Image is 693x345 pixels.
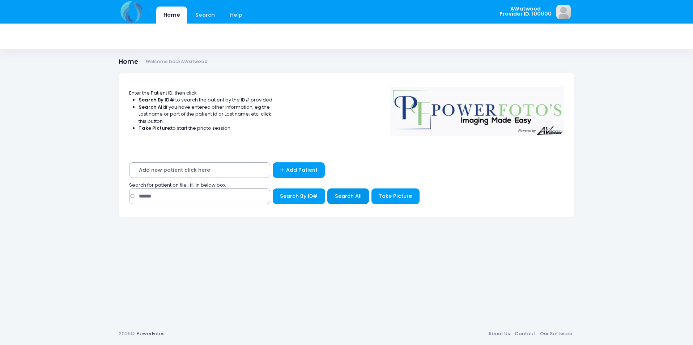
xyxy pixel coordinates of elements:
a: About Us [486,327,512,340]
a: Search [188,7,222,24]
a: Our Software [537,327,574,340]
button: Search By ID# [273,188,325,204]
strong: Search All: [139,104,165,111]
img: image [556,5,571,19]
a: Home [156,7,187,24]
span: Search for patient on file : fill in below box; [129,182,226,188]
li: If you have entered other information, eg the Last name or part of the patient id or Last name, e... [139,104,274,125]
li: to search the patient by the ID# provided. [139,96,274,104]
a: Help [223,7,250,24]
strong: Take Picture: [139,125,171,132]
span: Take Picture [379,192,412,200]
img: Logo [387,82,567,136]
a: Add Patient [273,162,325,178]
span: Search All [335,192,362,200]
span: AWatwood Provider ID: 100000 [499,6,552,17]
span: 2025© [119,330,135,337]
strong: AWatwood [181,58,208,65]
span: Search By ID# [280,192,318,200]
span: Add new patient click here [129,162,270,178]
span: Enter the Patient ID, then click [129,90,197,96]
a: PowerFotos [137,330,165,337]
a: Contact [512,327,537,340]
small: Welcome back [146,59,208,65]
button: Take Picture [371,188,420,204]
button: Search All [327,188,369,204]
h1: Home [119,58,208,66]
li: to start the photo session. [139,125,274,132]
strong: Search By ID#: [139,96,175,103]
